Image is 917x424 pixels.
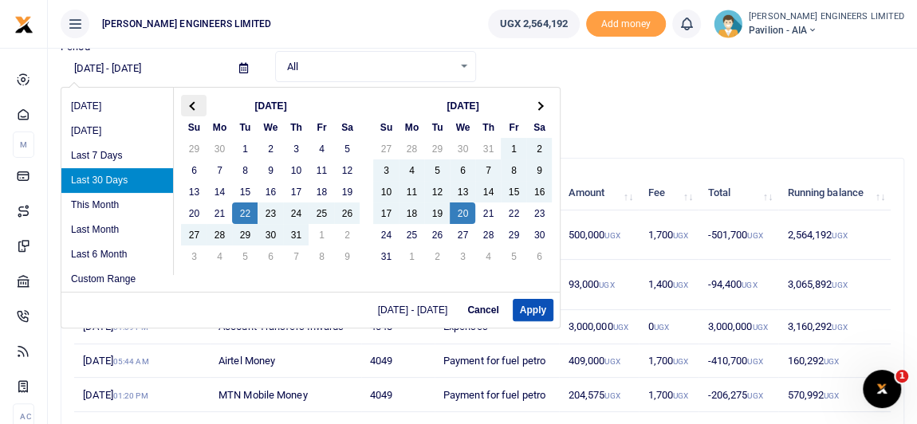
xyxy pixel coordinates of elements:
[334,116,360,138] th: Sa
[61,218,173,242] li: Last Month
[475,159,501,181] td: 7
[283,138,309,159] td: 3
[450,245,475,267] td: 3
[424,245,450,267] td: 2
[832,281,847,289] small: UGX
[501,224,526,245] td: 29
[526,116,552,138] th: Sa
[699,176,778,210] th: Total: activate to sort column ascending
[258,224,283,245] td: 30
[309,116,334,138] th: Fr
[232,159,258,181] td: 8
[482,10,586,38] li: Wallet ballance
[639,310,699,344] td: 0
[824,357,839,366] small: UGX
[526,245,552,267] td: 6
[334,224,360,245] td: 2
[373,138,399,159] td: 27
[639,344,699,379] td: 1,700
[778,210,891,260] td: 2,564,192
[475,224,501,245] td: 28
[513,299,553,321] button: Apply
[61,119,173,143] li: [DATE]
[232,245,258,267] td: 5
[778,260,891,309] td: 3,065,892
[287,59,454,75] span: All
[61,55,226,82] input: select period
[832,323,847,332] small: UGX
[639,176,699,210] th: Fee: activate to sort column ascending
[207,159,232,181] td: 7
[258,159,283,181] td: 9
[895,370,908,383] span: 1
[559,378,639,412] td: 204,575
[699,260,778,309] td: -94,400
[639,210,699,260] td: 1,700
[399,138,424,159] td: 28
[207,202,232,224] td: 21
[500,16,568,32] span: UGX 2,564,192
[181,116,207,138] th: Su
[475,138,501,159] td: 31
[309,224,334,245] td: 1
[475,181,501,202] td: 14
[210,344,361,379] td: Airtel Money
[334,245,360,267] td: 9
[747,391,762,400] small: UGX
[586,17,666,29] a: Add money
[181,202,207,224] td: 20
[604,357,620,366] small: UGX
[526,138,552,159] td: 2
[604,391,620,400] small: UGX
[399,245,424,267] td: 1
[424,138,450,159] td: 29
[673,281,688,289] small: UGX
[778,310,891,344] td: 3,160,292
[181,181,207,202] td: 13
[61,143,173,168] li: Last 7 Days
[778,176,891,210] th: Running balance: activate to sort column ascending
[14,18,33,29] a: logo-small logo-large logo-large
[559,344,639,379] td: 409,000
[475,245,501,267] td: 4
[283,245,309,267] td: 7
[752,323,767,332] small: UGX
[742,281,757,289] small: UGX
[673,357,688,366] small: UGX
[450,138,475,159] td: 30
[747,357,762,366] small: UGX
[283,116,309,138] th: Th
[74,378,210,412] td: [DATE]
[526,159,552,181] td: 9
[61,193,173,218] li: This Month
[232,202,258,224] td: 22
[373,116,399,138] th: Su
[309,159,334,181] td: 11
[373,202,399,224] td: 17
[113,323,148,332] small: 01:09 PM
[654,323,669,332] small: UGX
[13,132,34,158] li: M
[14,15,33,34] img: logo-small
[747,231,762,240] small: UGX
[599,281,614,289] small: UGX
[673,391,688,400] small: UGX
[258,202,283,224] td: 23
[113,357,149,366] small: 05:44 AM
[424,224,450,245] td: 26
[450,224,475,245] td: 27
[450,181,475,202] td: 13
[232,181,258,202] td: 15
[526,224,552,245] td: 30
[334,202,360,224] td: 26
[232,116,258,138] th: Tu
[283,224,309,245] td: 31
[501,181,526,202] td: 15
[399,95,526,116] th: [DATE]
[559,176,639,210] th: Amount: activate to sort column ascending
[309,181,334,202] td: 18
[258,181,283,202] td: 16
[181,224,207,245] td: 27
[399,181,424,202] td: 11
[361,378,435,412] td: 4049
